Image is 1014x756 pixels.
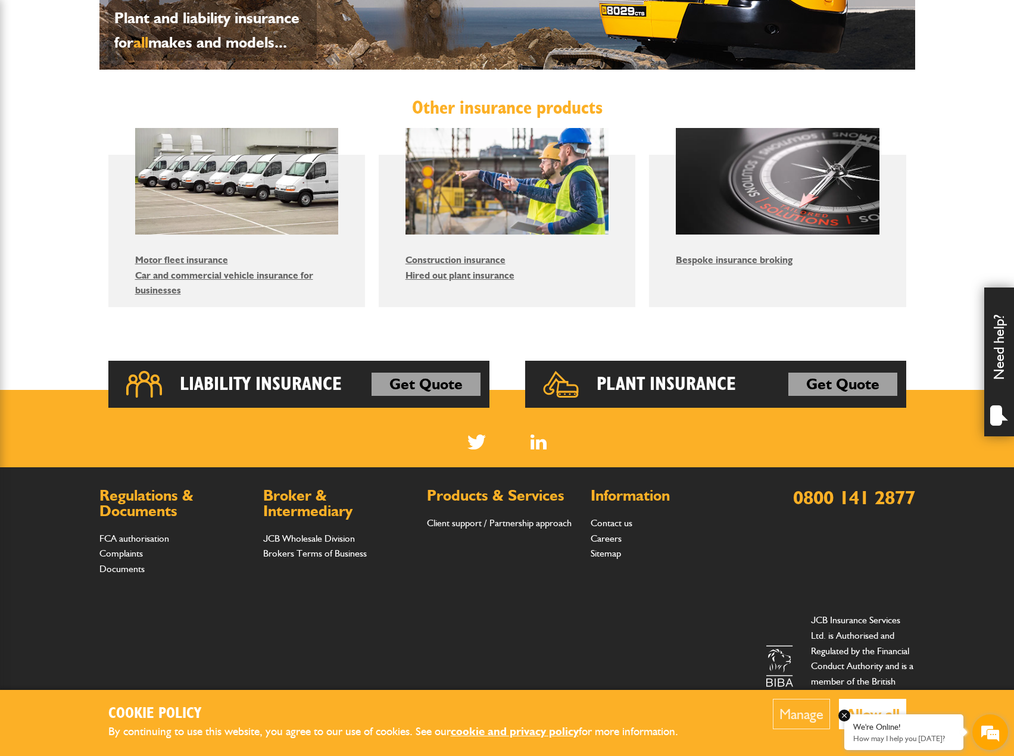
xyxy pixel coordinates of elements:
[99,488,251,518] h2: Regulations & Documents
[531,435,547,449] img: Linked In
[811,613,915,719] p: JCB Insurance Services Ltd. is Authorised and Regulated by the Financial Conduct Authority and is...
[467,435,486,449] img: Twitter
[99,533,169,544] a: FCA authorisation
[99,548,143,559] a: Complaints
[676,254,793,265] a: Bespoke insurance broking
[263,548,367,559] a: Brokers Terms of Business
[372,373,481,396] a: Get Quote
[676,128,879,235] img: Bespoke insurance broking
[451,724,579,738] a: cookie and privacy policy
[427,517,572,529] a: Client support / Partnership approach
[984,288,1014,436] div: Need help?
[427,488,579,504] h2: Products & Services
[788,373,897,396] a: Get Quote
[263,533,355,544] a: JCB Wholesale Division
[773,699,830,729] button: Manage
[405,270,514,281] a: Hired out plant insurance
[135,128,339,235] img: Motor fleet insurance
[793,486,915,509] a: 0800 141 2877
[180,373,342,396] h2: Liability Insurance
[591,517,632,529] a: Contact us
[591,533,622,544] a: Careers
[135,254,228,265] a: Motor fleet insurance
[108,96,906,119] h2: Other insurance products
[591,488,742,504] h2: Information
[114,6,311,55] p: Plant and liability insurance for makes and models...
[108,705,698,723] h2: Cookie Policy
[99,563,145,574] a: Documents
[263,488,415,518] h2: Broker & Intermediary
[133,33,148,52] span: all
[591,548,621,559] a: Sitemap
[135,270,313,296] a: Car and commercial vehicle insurance for businesses
[839,699,906,729] button: Allow all
[853,722,954,732] div: We're Online!
[853,734,954,743] p: How may I help you today?
[405,254,506,265] a: Construction insurance
[405,128,609,235] img: Construction insurance
[108,723,698,741] p: By continuing to use this website, you agree to our use of cookies. See our for more information.
[531,435,547,449] a: LinkedIn
[597,373,736,396] h2: Plant Insurance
